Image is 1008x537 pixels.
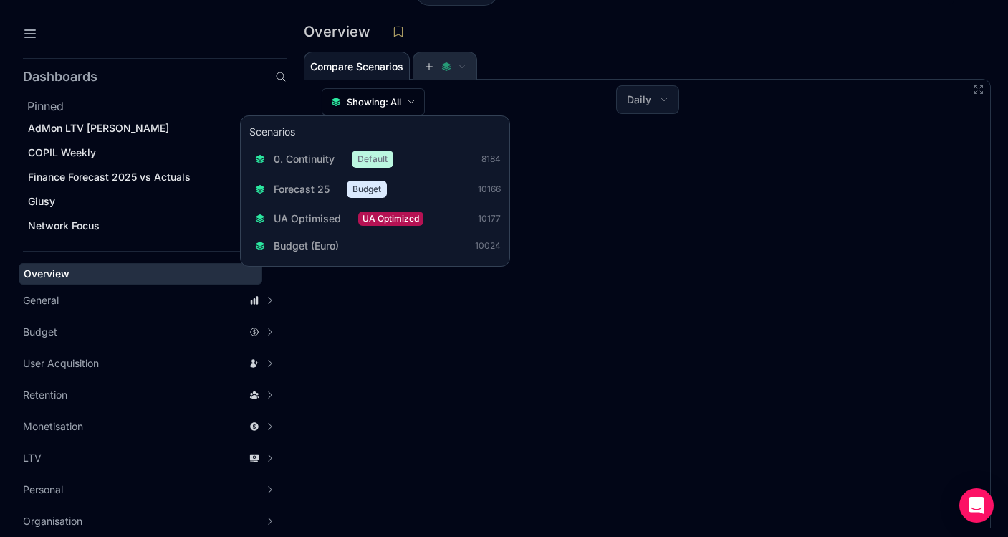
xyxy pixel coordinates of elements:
[28,195,55,207] span: Giusy
[249,206,429,230] button: UA OptimisedUA Optimized
[274,239,339,253] span: Budget (Euro)
[310,62,403,72] span: Compare Scenarios
[28,219,100,232] span: Network Focus
[478,213,501,224] span: 10177
[627,92,651,107] span: Daily
[23,451,42,465] span: LTV
[27,98,287,115] h2: Pinned
[23,142,282,163] a: COPIL Weekly
[352,151,393,168] span: Default
[249,125,295,142] h3: Scenarios
[358,212,423,226] span: UA Optimized
[23,191,282,212] a: Giusy
[28,146,96,158] span: COPIL Weekly
[23,70,97,83] h2: Dashboards
[23,356,99,371] span: User Acquisition
[249,146,399,172] button: 0. ContinuityDefault
[973,84,984,95] button: Fullscreen
[347,181,387,198] span: Budget
[274,152,335,166] span: 0. Continuity
[23,118,282,139] a: AdMon LTV [PERSON_NAME]
[24,267,69,280] span: Overview
[617,86,678,113] button: Daily
[959,488,994,523] div: Open Intercom Messenger
[23,514,82,528] span: Organisation
[249,234,353,257] button: Budget (Euro)
[23,388,67,402] span: Retention
[274,212,341,226] span: UA Optimised
[347,95,401,109] span: Showing: All
[475,240,501,252] span: 10024
[23,215,282,237] a: Network Focus
[274,182,330,196] span: Forecast 25
[19,263,262,285] a: Overview
[322,88,425,115] button: Showing: All
[28,122,169,134] span: AdMon LTV [PERSON_NAME]
[478,184,501,195] span: 10166
[23,293,59,308] span: General
[23,419,83,434] span: Monetisation
[249,176,393,202] button: Forecast 25Budget
[304,24,379,39] h3: Overview
[23,483,63,497] span: Personal
[481,153,501,165] span: 8184
[28,171,191,183] span: Finance Forecast 2025 vs Actuals
[23,325,57,339] span: Budget
[23,166,282,188] a: Finance Forecast 2025 vs Actuals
